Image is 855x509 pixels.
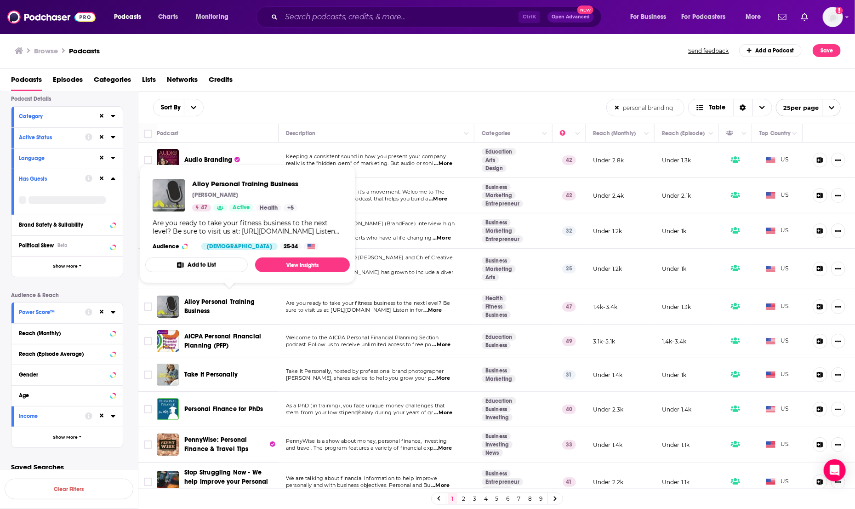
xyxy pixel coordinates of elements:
[831,437,845,452] button: Show More Button
[823,7,843,27] span: Logged in as Icons
[158,11,178,23] span: Charts
[563,370,576,379] p: 31
[593,371,623,379] p: Under 1.4k
[286,153,446,160] span: Keeping a consistent sound in how you present your company
[286,475,437,481] span: We are talking about financial information to help improve
[19,369,115,380] button: Gender
[192,191,238,199] p: [PERSON_NAME]
[482,470,511,477] a: Business
[157,471,179,493] img: Stop Struggling Now - We help Improve your Personal and Business Wealth Mindset
[482,486,513,494] a: Investing
[662,406,692,413] p: Under 1.4k
[19,372,108,378] div: Gender
[503,493,513,504] a: 6
[11,96,123,102] p: Podcast Details
[766,264,789,274] span: US
[53,435,78,440] span: Show More
[153,179,185,212] img: Alloy Personal Training Business
[709,104,726,111] span: Table
[280,243,302,250] div: 25-34
[184,405,263,413] span: Personal Finance for PhDs
[114,11,141,23] span: Podcasts
[733,99,752,116] div: Sort Direction
[459,493,468,504] a: 2
[482,219,511,226] a: Business
[233,203,250,212] span: Active
[482,333,516,341] a: Education
[482,303,506,310] a: Fitness
[144,440,152,449] span: Toggle select row
[53,72,83,91] a: Episodes
[286,128,315,139] div: Description
[688,99,772,116] h2: Choose View
[836,7,843,14] svg: Add a profile image
[157,398,179,420] a: Personal Finance for PhDs
[431,482,450,489] span: ...More
[167,72,198,91] a: Networks
[19,330,108,337] div: Reach (Monthly)
[562,337,576,346] p: 49
[192,179,298,188] a: Alloy Personal Training Business
[19,110,98,122] button: Category
[184,298,255,315] span: Alloy Personal Training Business
[662,192,691,200] p: Under 2.1k
[286,368,444,374] span: Take It Personally, hosted by professional brand photographer
[482,478,523,486] a: Entrepreneur
[209,72,233,91] a: Credits
[577,6,594,14] span: New
[34,46,58,55] h3: Browse
[536,493,546,504] a: 9
[482,449,503,457] a: News
[482,227,516,234] a: Marketing
[229,204,254,212] a: Active
[482,295,507,302] a: Health
[256,204,281,212] a: Health
[739,44,802,57] a: Add a Podcast
[766,370,789,379] span: US
[593,265,622,273] p: Under 1.2k
[184,468,275,496] a: Stop Struggling Now - We help Improve your Personal and Business Wealth Mindset
[286,307,423,313] span: sure to visit us at: [URL][DOMAIN_NAME] Listen in for
[286,334,439,341] span: Welcome to the AICPA Personal Financial Planning Section
[157,330,179,352] img: AICPA Personal Financial Planning (PFP)
[831,402,845,417] button: Show More Button
[562,440,576,449] p: 33
[630,11,667,23] span: For Business
[448,493,457,504] a: 1
[759,128,791,139] div: Top Country
[286,269,454,275] span: [PERSON_NAME], [PERSON_NAME] has grown to include a diver
[824,459,846,481] div: Open Intercom Messenger
[145,257,248,272] button: Add to List
[286,220,455,234] span: [PERSON_NAME] & [PERSON_NAME] (BrandFace) interview high level
[798,9,812,25] a: Show notifications dropdown
[201,243,278,250] div: [DEMOGRAPHIC_DATA]
[19,152,98,164] button: Language
[525,493,535,504] a: 8
[184,156,232,164] span: Audio Branding
[662,337,687,345] p: 1.4k-3.4k
[184,436,249,453] span: PennyWise: Personal Finance & Travel Tips
[776,99,841,116] button: open menu
[19,392,108,399] div: Age
[482,441,513,448] a: Investing
[434,445,452,452] span: ...More
[265,6,610,28] div: Search podcasts, credits, & more...
[641,128,652,139] button: Column Actions
[19,113,92,120] div: Category
[514,493,524,504] a: 7
[624,10,678,24] button: open menu
[776,101,819,115] span: 25 per page
[19,219,115,230] button: Brand Safety & Suitability
[19,410,85,422] button: Income
[789,128,800,139] button: Column Actions
[19,132,85,143] button: Active Status
[432,375,450,382] span: ...More
[11,72,42,91] a: Podcasts
[766,226,789,235] span: US
[53,264,78,269] span: Show More
[429,195,447,203] span: ...More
